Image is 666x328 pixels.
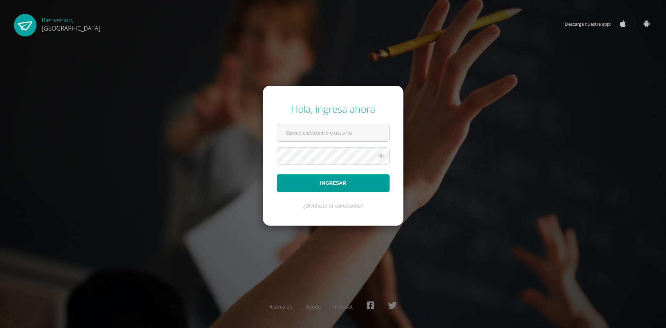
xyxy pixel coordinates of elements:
[277,102,390,116] div: Hola, ingresa ahora
[306,303,321,310] a: Ayuda
[277,174,390,192] button: Ingresar
[303,202,363,209] a: ¿Olvidaste tu contraseña?
[270,303,292,310] a: Acerca de
[42,14,101,32] div: Bienvenido,
[335,303,353,310] a: Presskit
[565,17,618,31] span: Descarga nuestra app:
[42,24,101,32] span: [GEOGRAPHIC_DATA]
[277,124,389,141] input: Correo electrónico o usuario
